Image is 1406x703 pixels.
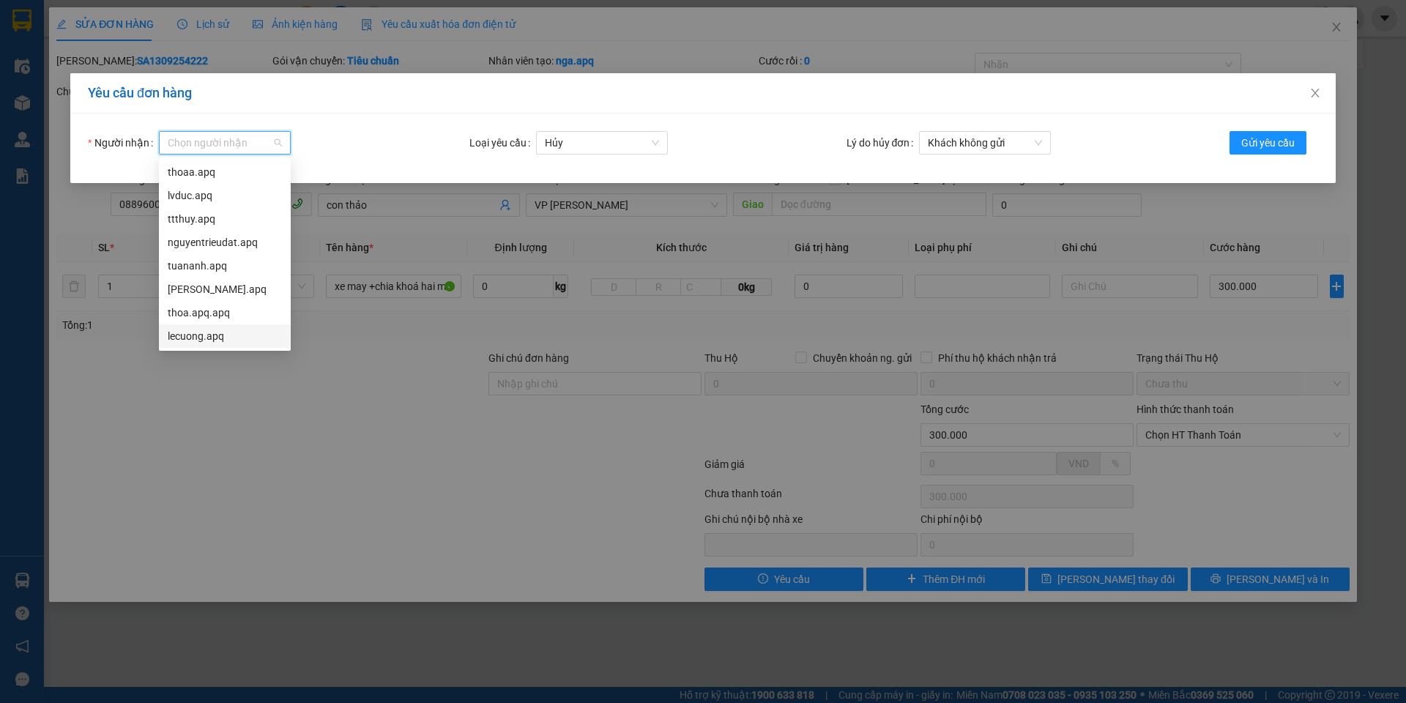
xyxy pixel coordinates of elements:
div: nguyen.apq [159,278,291,301]
div: ttthuy.apq [168,211,282,227]
div: ttthuy.apq [159,207,291,231]
button: Close [1295,73,1336,114]
div: nguyentrieudat.apq [168,234,282,250]
div: tuananh.apq [168,258,282,274]
div: thoaa.apq [159,160,291,184]
span: close [1309,87,1321,99]
div: lvduc.apq [159,184,291,207]
button: Gửi yêu cầu [1230,131,1306,155]
label: Lý do hủy đơn [847,131,920,155]
div: thoaa.apq [168,164,282,180]
div: lecuong.apq [168,328,282,344]
div: lvduc.apq [168,187,282,204]
img: logo [7,79,24,152]
div: thoa.apq.apq [168,305,282,321]
span: Gửi yêu cầu [1241,135,1295,151]
span: [GEOGRAPHIC_DATA], [GEOGRAPHIC_DATA] ↔ [GEOGRAPHIC_DATA] [27,62,135,112]
label: Loại yêu cầu [469,131,536,155]
div: tuananh.apq [159,254,291,278]
div: thoa.apq.apq [159,301,291,324]
label: Người nhận [88,131,159,155]
div: Yêu cầu đơn hàng [88,85,1318,101]
div: [PERSON_NAME].apq [168,281,282,297]
strong: CHUYỂN PHÁT NHANH AN PHÚ QUÝ [29,12,134,59]
span: Hủy [545,132,659,154]
div: nguyentrieudat.apq [159,231,291,254]
span: Khách không gửi [928,132,1042,154]
input: Người nhận [168,132,272,154]
div: lecuong.apq [159,324,291,348]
